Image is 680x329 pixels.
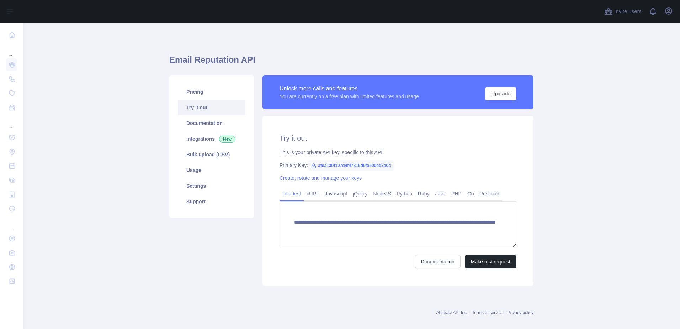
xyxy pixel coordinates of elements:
[280,93,419,100] div: You are currently on a free plan with limited features and usage
[6,115,17,130] div: ...
[477,188,502,199] a: Postman
[448,188,464,199] a: PHP
[178,131,245,147] a: Integrations New
[370,188,394,199] a: NodeJS
[322,188,350,199] a: Javascript
[169,54,533,71] h1: Email Reputation API
[280,84,419,93] div: Unlock more calls and features
[178,194,245,209] a: Support
[6,216,17,231] div: ...
[485,87,516,100] button: Upgrade
[394,188,415,199] a: Python
[432,188,449,199] a: Java
[350,188,370,199] a: jQuery
[308,160,394,171] span: afea139f107d4f47816d0fa500ed3a0c
[614,7,642,16] span: Invite users
[280,188,304,199] a: Live test
[415,188,432,199] a: Ruby
[603,6,643,17] button: Invite users
[178,147,245,162] a: Bulk upload (CSV)
[178,178,245,194] a: Settings
[280,149,516,156] div: This is your private API key, specific to this API.
[508,310,533,315] a: Privacy policy
[178,100,245,115] a: Try it out
[280,133,516,143] h2: Try it out
[472,310,503,315] a: Terms of service
[415,255,461,268] a: Documentation
[178,84,245,100] a: Pricing
[280,175,362,181] a: Create, rotate and manage your keys
[219,136,235,143] span: New
[6,43,17,57] div: ...
[178,115,245,131] a: Documentation
[304,188,322,199] a: cURL
[280,162,516,169] div: Primary Key:
[465,255,516,268] button: Make test request
[436,310,468,315] a: Abstract API Inc.
[464,188,477,199] a: Go
[178,162,245,178] a: Usage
